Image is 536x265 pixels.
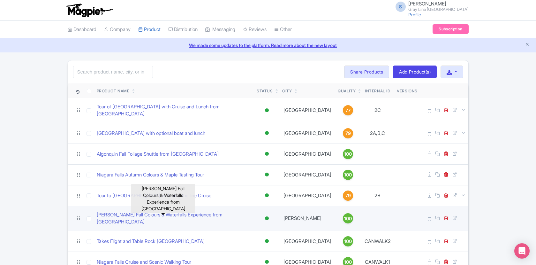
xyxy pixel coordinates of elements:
td: [GEOGRAPHIC_DATA] [280,185,335,206]
td: 2B [361,185,394,206]
div: Active [264,214,270,223]
a: Company [104,21,131,38]
div: Active [264,106,270,115]
a: Share Products [344,66,389,78]
td: [GEOGRAPHIC_DATA] [280,231,335,252]
a: 100 [338,213,358,223]
td: [GEOGRAPHIC_DATA] [280,98,335,123]
div: Product Name [97,88,130,94]
a: 79 [338,191,358,201]
td: [GEOGRAPHIC_DATA] [280,164,335,185]
td: 2C [361,98,394,123]
button: Close announcement [525,41,530,49]
a: We made some updates to the platform. Read more about the new layout [4,42,532,49]
span: 79 [345,130,351,137]
a: Add Product(s) [393,66,437,78]
a: Distribution [168,21,198,38]
span: 100 [344,238,352,245]
a: 77 [338,105,358,115]
div: [PERSON_NAME] Fall Colours & Waterfalls Experience from [GEOGRAPHIC_DATA] [131,184,195,213]
div: Open Intercom Messenger [514,243,530,259]
a: 100 [338,149,358,159]
span: 100 [344,215,352,222]
div: City [282,88,292,94]
div: Quality [338,88,356,94]
a: 79 [338,128,358,138]
a: Dashboard [68,21,96,38]
th: Internal ID [361,83,394,98]
div: Active [264,129,270,138]
a: Takes Flight and Table Rock [GEOGRAPHIC_DATA] [97,238,205,245]
span: S [396,2,406,12]
img: logo-ab69f6fb50320c5b225c76a69d11143b.png [64,3,114,17]
a: 100 [338,170,358,180]
div: Active [264,170,270,179]
a: S [PERSON_NAME] Gray Line [GEOGRAPHIC_DATA] [392,1,469,12]
a: 100 [338,236,358,246]
div: Active [264,149,270,159]
a: Niagara Falls Autumn Colours & Maple Tasting Tour [97,171,204,179]
span: 100 [344,151,352,158]
td: [PERSON_NAME] [280,206,335,231]
th: Versions [394,83,420,98]
td: 2A,B,C [361,123,394,144]
a: [GEOGRAPHIC_DATA] with optional boat and lunch [97,130,205,137]
div: Status [257,88,273,94]
a: Messaging [205,21,235,38]
small: Gray Line [GEOGRAPHIC_DATA] [408,7,469,12]
a: Algonquin Fall Foliage Shuttle from [GEOGRAPHIC_DATA] [97,151,219,158]
a: Reviews [243,21,267,38]
a: Subscription [433,24,468,34]
td: [GEOGRAPHIC_DATA] [280,144,335,164]
span: [PERSON_NAME] [408,1,446,7]
a: Tour of [GEOGRAPHIC_DATA] with Cruise and Lunch from [GEOGRAPHIC_DATA] [97,103,252,118]
a: Profile [408,12,421,17]
a: [PERSON_NAME] Fall Colours & Waterfalls Experience from [GEOGRAPHIC_DATA] [97,211,252,226]
a: Tour to [GEOGRAPHIC_DATA] with skip the line Cruise [97,192,211,199]
span: 77 [345,107,351,114]
span: 100 [344,171,352,178]
a: Product [138,21,161,38]
td: [GEOGRAPHIC_DATA] [280,123,335,144]
a: Other [274,21,292,38]
div: Active [264,237,270,246]
input: Search product name, city, or interal id [73,66,153,78]
div: Active [264,191,270,200]
td: CANWALK2 [361,231,394,252]
span: 79 [345,192,351,199]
